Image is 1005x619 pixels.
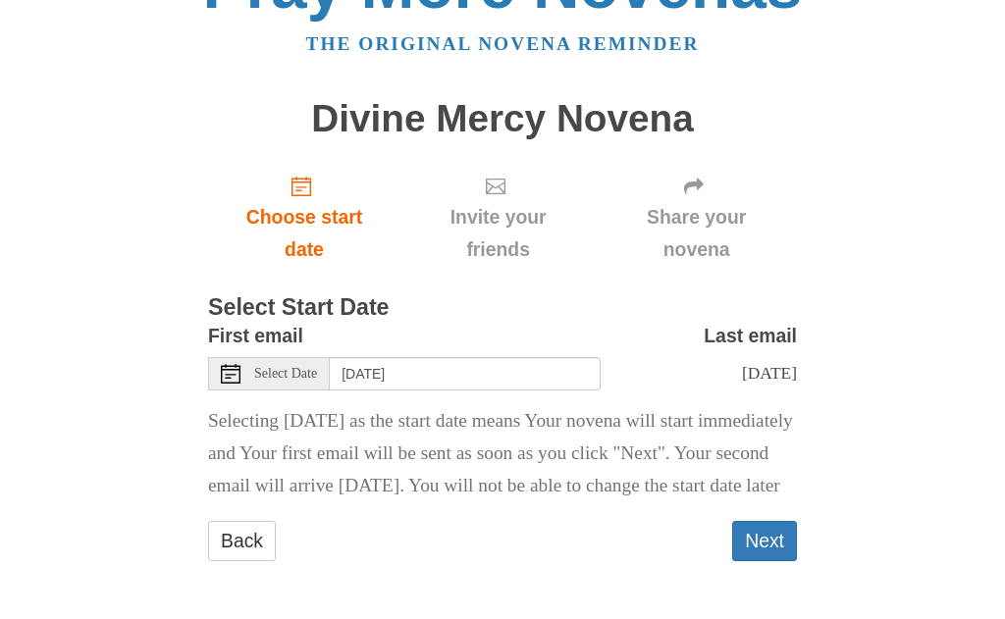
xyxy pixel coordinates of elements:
h3: Select Start Date [208,296,797,322]
a: The original novena reminder [306,34,700,55]
span: Share your novena [615,202,777,267]
a: Back [208,522,276,562]
span: Choose start date [228,202,381,267]
div: Click "Next" to confirm your start date first. [596,160,797,277]
div: Click "Next" to confirm your start date first. [400,160,596,277]
label: Last email [704,321,797,353]
p: Selecting [DATE] as the start date means Your novena will start immediately and Your first email ... [208,406,797,503]
input: Use the arrow keys to pick a date [330,358,601,391]
h1: Divine Mercy Novena [208,99,797,141]
label: First email [208,321,303,353]
a: Choose start date [208,160,400,277]
span: Invite your friends [420,202,576,267]
button: Next [732,522,797,562]
span: Select Date [254,368,317,382]
span: [DATE] [742,364,797,384]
